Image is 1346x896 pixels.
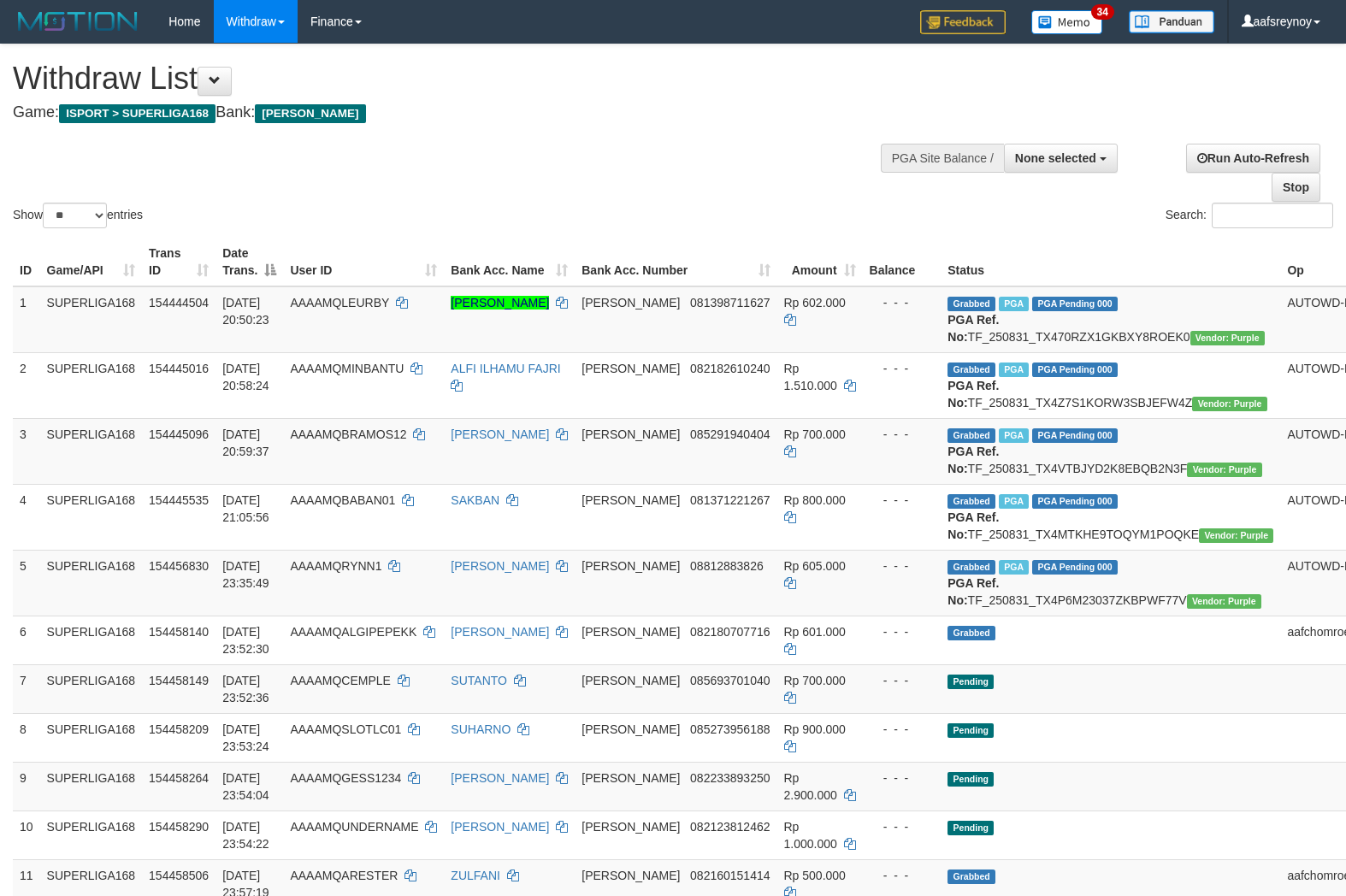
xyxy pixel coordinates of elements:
[149,722,209,736] span: 154458209
[581,559,680,573] span: [PERSON_NAME]
[999,494,1029,509] span: Marked by aafheankoy
[59,104,215,123] span: ISPORT > SUPERLIGA168
[948,313,999,344] b: PGA Ref. No:
[581,427,680,441] span: [PERSON_NAME]
[870,492,935,509] div: - - -
[999,297,1029,311] span: Marked by aafounsreynich
[290,820,418,834] span: AAAAMQUNDERNAME
[777,238,863,286] th: Amount: activate to sort column ascending
[222,722,269,753] span: [DATE] 23:53:24
[870,623,935,640] div: - - -
[451,869,500,882] a: ZULFANI
[451,559,549,573] a: [PERSON_NAME]
[40,286,143,353] td: SUPERLIGA168
[941,238,1280,286] th: Status
[290,869,398,882] span: AAAAMQARESTER
[13,484,40,550] td: 4
[690,493,770,507] span: Copy 081371221267 to clipboard
[40,550,143,616] td: SUPERLIGA168
[941,352,1280,418] td: TF_250831_TX4Z7S1KORW3SBJEFW4Z
[941,286,1280,353] td: TF_250831_TX470RZX1GKBXY8ROEK0
[451,722,511,736] a: SUHARNO
[444,238,575,286] th: Bank Acc. Name: activate to sort column ascending
[40,418,143,484] td: SUPERLIGA168
[784,362,837,392] span: Rp 1.510.000
[999,428,1029,443] span: Marked by aafheankoy
[43,203,107,228] select: Showentries
[40,664,143,713] td: SUPERLIGA168
[290,625,416,639] span: AAAAMQALGIPEPEKK
[581,674,680,687] span: [PERSON_NAME]
[948,510,999,541] b: PGA Ref. No:
[451,296,549,309] a: [PERSON_NAME]
[999,363,1029,377] span: Marked by aafheankoy
[920,10,1006,34] img: Feedback.jpg
[1187,594,1261,609] span: Vendor URL: https://trx4.1velocity.biz
[690,427,770,441] span: Copy 085291940404 to clipboard
[222,362,269,392] span: [DATE] 20:58:24
[215,238,283,286] th: Date Trans.: activate to sort column descending
[1129,10,1214,33] img: panduan.png
[581,362,680,375] span: [PERSON_NAME]
[149,296,209,309] span: 154444504
[222,296,269,327] span: [DATE] 20:50:23
[255,104,365,123] span: [PERSON_NAME]
[1032,494,1118,509] span: PGA Pending
[870,557,935,575] div: - - -
[870,426,935,443] div: - - -
[451,493,499,507] a: SAKBAN
[1199,528,1273,543] span: Vendor URL: https://trx4.1velocity.biz
[1004,144,1118,173] button: None selected
[784,674,846,687] span: Rp 700.000
[451,771,549,785] a: [PERSON_NAME]
[870,294,935,311] div: - - -
[149,771,209,785] span: 154458264
[1032,428,1118,443] span: PGA Pending
[149,820,209,834] span: 154458290
[451,820,549,834] a: [PERSON_NAME]
[784,869,846,882] span: Rp 500.000
[1032,363,1118,377] span: PGA Pending
[222,427,269,458] span: [DATE] 20:59:37
[870,769,935,787] div: - - -
[948,560,995,575] span: Grabbed
[948,723,994,738] span: Pending
[222,820,269,851] span: [DATE] 23:54:22
[948,772,994,787] span: Pending
[149,362,209,375] span: 154445016
[222,559,269,590] span: [DATE] 23:35:49
[690,674,770,687] span: Copy 085693701040 to clipboard
[581,722,680,736] span: [PERSON_NAME]
[784,493,846,507] span: Rp 800.000
[149,869,209,882] span: 154458506
[222,674,269,704] span: [DATE] 23:52:36
[149,559,209,573] span: 154456830
[40,352,143,418] td: SUPERLIGA168
[870,721,935,738] div: - - -
[1192,397,1266,411] span: Vendor URL: https://trx4.1velocity.biz
[690,362,770,375] span: Copy 082182610240 to clipboard
[1031,10,1103,34] img: Button%20Memo.svg
[784,427,846,441] span: Rp 700.000
[40,762,143,811] td: SUPERLIGA168
[948,363,995,377] span: Grabbed
[142,238,215,286] th: Trans ID: activate to sort column ascending
[290,427,406,441] span: AAAAMQBRAMOS12
[1212,203,1333,228] input: Search:
[451,625,549,639] a: [PERSON_NAME]
[149,493,209,507] span: 154445535
[222,493,269,524] span: [DATE] 21:05:56
[1272,173,1320,202] a: Stop
[13,616,40,664] td: 6
[1187,463,1261,477] span: Vendor URL: https://trx4.1velocity.biz
[948,428,995,443] span: Grabbed
[581,820,680,834] span: [PERSON_NAME]
[581,869,680,882] span: [PERSON_NAME]
[13,811,40,859] td: 10
[941,418,1280,484] td: TF_250831_TX4VTBJYD2K8EBQB2N3F
[40,238,143,286] th: Game/API: activate to sort column ascending
[13,550,40,616] td: 5
[290,362,404,375] span: AAAAMQMINBANTU
[948,297,995,311] span: Grabbed
[40,484,143,550] td: SUPERLIGA168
